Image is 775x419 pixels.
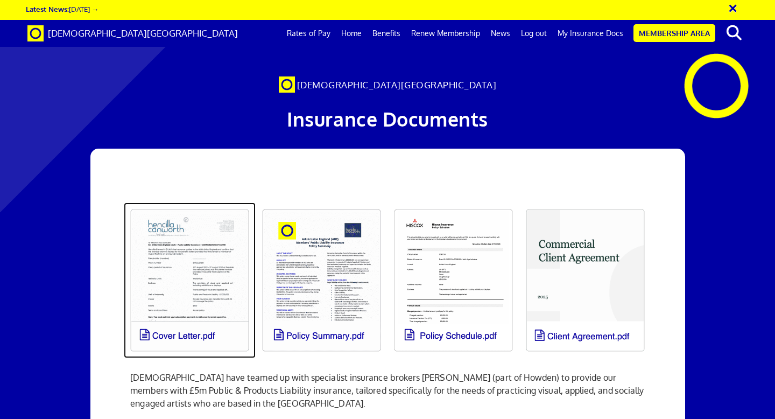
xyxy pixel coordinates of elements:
[19,20,246,47] a: Brand [DEMOGRAPHIC_DATA][GEOGRAPHIC_DATA]
[287,107,488,131] span: Insurance Documents
[26,4,98,13] a: Latest News:[DATE] →
[48,27,238,39] span: [DEMOGRAPHIC_DATA][GEOGRAPHIC_DATA]
[633,24,715,42] a: Membership Area
[336,20,367,47] a: Home
[516,20,552,47] a: Log out
[281,20,336,47] a: Rates of Pay
[26,4,69,13] strong: Latest News:
[552,20,629,47] a: My Insurance Docs
[130,358,644,410] p: [DEMOGRAPHIC_DATA] have teamed up with specialist insurance brokers [PERSON_NAME] (part of Howden...
[297,79,497,90] span: [DEMOGRAPHIC_DATA][GEOGRAPHIC_DATA]
[367,20,406,47] a: Benefits
[717,22,750,44] button: search
[485,20,516,47] a: News
[406,20,485,47] a: Renew Membership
